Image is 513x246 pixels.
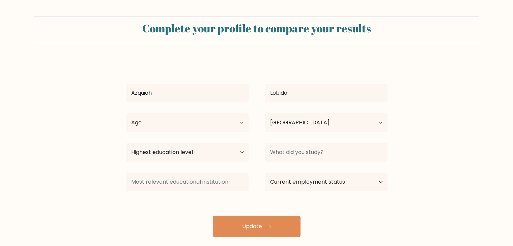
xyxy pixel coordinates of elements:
input: What did you study? [265,143,388,162]
input: Last name [265,84,388,102]
h2: Complete your profile to compare your results [38,22,475,35]
input: Most relevant educational institution [126,173,249,191]
input: First name [126,84,249,102]
button: Update [213,216,301,237]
